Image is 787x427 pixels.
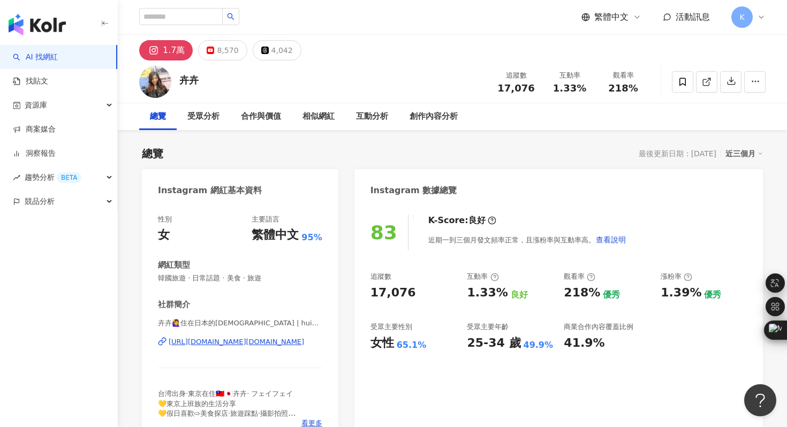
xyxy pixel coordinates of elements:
[13,174,20,181] span: rise
[13,124,56,135] a: 商案媒合
[57,172,81,183] div: BETA
[241,110,281,123] div: 合作與價值
[410,110,458,123] div: 創作內容分析
[564,335,604,352] div: 41.9%
[428,215,496,226] div: K-Score :
[13,76,48,87] a: 找貼文
[397,339,427,351] div: 65.1%
[704,289,721,301] div: 優秀
[227,13,234,20] span: search
[158,185,262,196] div: Instagram 網紅基本資料
[158,215,172,224] div: 性別
[13,52,58,63] a: searchAI 找網紅
[217,43,238,58] div: 8,570
[564,272,595,281] div: 觀看率
[467,322,509,332] div: 受眾主要年齡
[301,232,322,243] span: 95%
[158,299,190,310] div: 社群簡介
[271,43,293,58] div: 4,042
[370,285,416,301] div: 17,076
[564,285,600,301] div: 218%
[169,337,304,347] div: [URL][DOMAIN_NAME][DOMAIN_NAME]
[25,165,81,189] span: 趨勢分析
[139,66,171,98] img: KOL Avatar
[198,40,247,60] button: 8,570
[163,43,185,58] div: 1.7萬
[549,70,590,81] div: 互動率
[370,322,412,332] div: 受眾主要性別
[467,272,498,281] div: 互動率
[603,289,620,301] div: 優秀
[524,339,554,351] div: 49.9%
[370,222,397,243] div: 83
[744,384,776,416] iframe: Help Scout Beacon - Open
[13,148,56,159] a: 洞察報告
[467,335,520,352] div: 25-34 歲
[661,285,701,301] div: 1.39%
[511,289,528,301] div: 良好
[676,12,710,22] span: 活動訊息
[252,227,299,243] div: 繁體中文
[467,285,508,301] div: 1.33%
[370,272,391,281] div: 追蹤數
[725,147,763,161] div: 近三個月
[302,110,335,123] div: 相似網紅
[428,229,626,250] div: 近期一到三個月發文頻率正常，且漲粉率與互動率高。
[150,110,166,123] div: 總覽
[608,83,638,94] span: 218%
[158,337,322,347] a: [URL][DOMAIN_NAME][DOMAIN_NAME]
[158,260,190,271] div: 網紅類型
[142,146,163,161] div: 總覽
[468,215,486,226] div: 良好
[356,110,388,123] div: 互動分析
[179,73,199,87] div: 卉卉
[603,70,644,81] div: 觀看率
[594,11,629,23] span: 繁體中文
[661,272,692,281] div: 漲粉率
[158,227,170,243] div: 女
[25,189,55,213] span: 競品分析
[370,185,457,196] div: Instagram 數據總覽
[496,70,536,81] div: 追蹤數
[639,149,716,158] div: 最後更新日期：[DATE]
[370,335,394,352] div: 女性
[9,14,66,35] img: logo
[739,11,744,23] span: K
[139,40,193,60] button: 1.7萬
[25,93,47,117] span: 資源庫
[497,82,534,94] span: 17,076
[553,83,586,94] span: 1.33%
[595,229,626,250] button: 查看說明
[252,215,279,224] div: 主要語言
[158,318,322,328] span: 卉卉🙋‍♀️住在日本的[DEMOGRAPHIC_DATA] | huihui.japanlife
[253,40,301,60] button: 4,042
[158,273,322,283] span: 韓國旅遊 · 日常話題 · 美食 · 旅遊
[596,235,626,244] span: 查看說明
[564,322,633,332] div: 商業合作內容覆蓋比例
[187,110,220,123] div: 受眾分析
